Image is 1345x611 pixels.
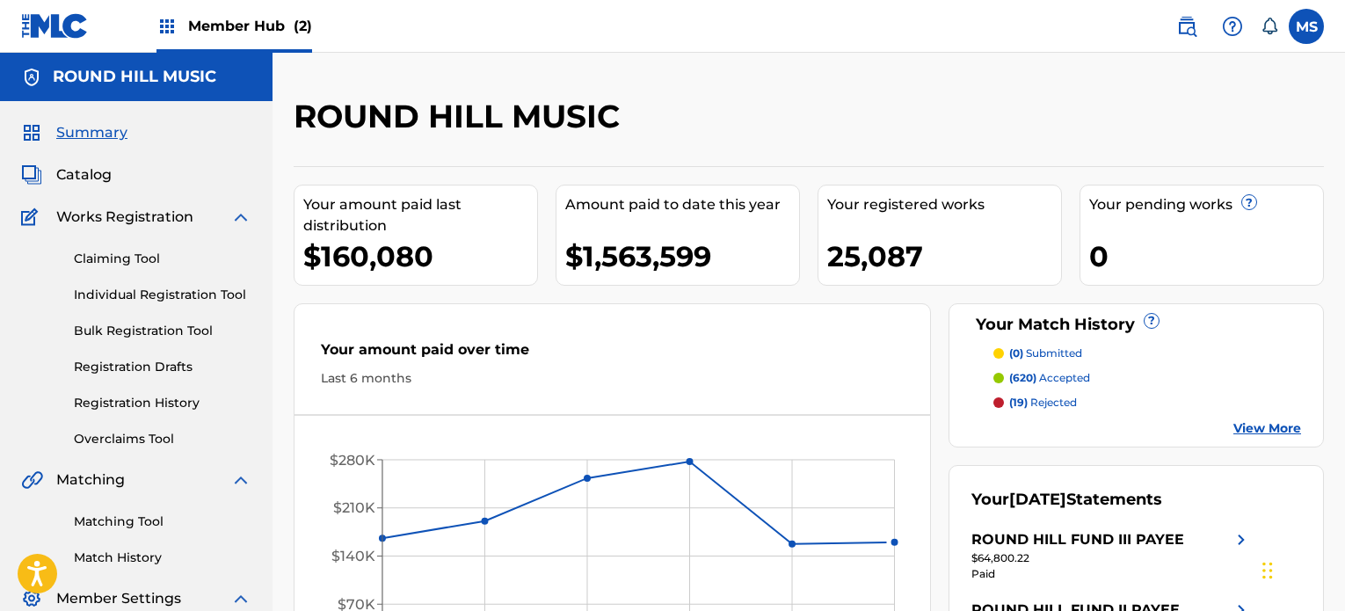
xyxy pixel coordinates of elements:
[971,313,1301,337] div: Your Match History
[188,16,312,36] span: Member Hub
[993,370,1301,386] a: (620) accepted
[993,346,1301,361] a: (0) submitted
[1009,490,1066,509] span: [DATE]
[156,16,178,37] img: Top Rightsholders
[971,529,1184,550] div: ROUND HILL FUND III PAYEE
[1169,9,1204,44] a: Public Search
[971,529,1252,582] a: ROUND HILL FUND III PAYEEright chevron icon$64,800.22Paid
[1262,544,1273,597] div: Drag
[294,18,312,34] span: (2)
[303,236,537,276] div: $160,080
[230,207,251,228] img: expand
[74,513,251,531] a: Matching Tool
[565,236,799,276] div: $1,563,599
[74,358,251,376] a: Registration Drafts
[1009,395,1077,411] p: rejected
[1257,527,1345,611] iframe: Chat Widget
[1289,9,1324,44] div: User Menu
[827,236,1061,276] div: 25,087
[1231,529,1252,550] img: right chevron icon
[21,588,42,609] img: Member Settings
[21,207,44,228] img: Works Registration
[21,122,127,143] a: SummarySummary
[56,469,125,491] span: Matching
[971,488,1162,512] div: Your Statements
[21,122,42,143] img: Summary
[565,194,799,215] div: Amount paid to date this year
[1222,16,1243,37] img: help
[827,194,1061,215] div: Your registered works
[971,566,1252,582] div: Paid
[1089,194,1323,215] div: Your pending works
[56,207,193,228] span: Works Registration
[1009,396,1028,409] span: (19)
[330,452,375,469] tspan: $280K
[74,549,251,567] a: Match History
[1145,314,1159,328] span: ?
[321,339,904,369] div: Your amount paid over time
[21,164,112,185] a: CatalogCatalog
[1242,195,1256,209] span: ?
[53,67,216,87] h5: ROUND HILL MUSIC
[993,395,1301,411] a: (19) rejected
[21,164,42,185] img: Catalog
[1009,346,1023,360] span: (0)
[1176,16,1197,37] img: search
[74,250,251,268] a: Claiming Tool
[1233,419,1301,438] a: View More
[74,430,251,448] a: Overclaims Tool
[21,469,43,491] img: Matching
[333,499,375,516] tspan: $210K
[294,97,629,136] h2: ROUND HILL MUSIC
[321,369,904,388] div: Last 6 months
[230,588,251,609] img: expand
[74,394,251,412] a: Registration History
[21,13,89,39] img: MLC Logo
[1009,370,1090,386] p: accepted
[21,67,42,88] img: Accounts
[331,548,375,564] tspan: $140K
[56,164,112,185] span: Catalog
[1089,236,1323,276] div: 0
[1009,371,1036,384] span: (620)
[56,588,181,609] span: Member Settings
[74,286,251,304] a: Individual Registration Tool
[56,122,127,143] span: Summary
[1261,18,1278,35] div: Notifications
[1009,346,1082,361] p: submitted
[971,550,1252,566] div: $64,800.22
[303,194,537,236] div: Your amount paid last distribution
[230,469,251,491] img: expand
[1215,9,1250,44] div: Help
[74,322,251,340] a: Bulk Registration Tool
